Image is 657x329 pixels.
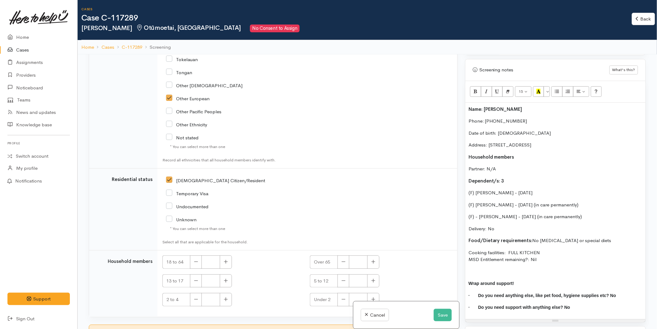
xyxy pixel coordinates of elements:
[108,258,152,265] label: Household members
[162,293,190,306] span: 2 to 4
[81,7,632,11] h6: Cases
[469,189,642,196] p: (F) [PERSON_NAME] - [DATE]
[166,178,265,183] label: [DEMOGRAPHIC_DATA] Citizen/Resident
[591,86,602,97] button: Help
[310,293,338,306] span: Under 2
[81,44,94,51] a: Home
[166,135,198,140] label: Not stated
[469,178,504,184] b: Dependent/s: 3
[469,142,642,149] p: Address: [STREET_ADDRESS]
[162,157,450,163] small: Record all ethnicities that all household members identify with.
[310,255,338,269] span: Over 65
[81,25,632,32] h2: [PERSON_NAME]
[469,293,616,298] span: · Do you need anything else, like pet food, hygiene supplies etc? No
[349,274,368,288] input: 5 to 12
[349,293,368,306] input: Under 2
[470,86,481,97] button: Bold (CTRL+B)
[609,65,638,74] button: What's this?
[170,226,225,232] small: * You can select more than one
[469,249,642,263] p: Cooking facilities: FULL KITCHEN MSD Entitlement remaining?: Nil
[469,106,522,112] b: Name: [PERSON_NAME]
[7,293,70,305] button: Support
[310,274,338,288] span: 5 to 12
[519,89,523,94] span: 15
[469,130,642,137] p: Date of birth: [DEMOGRAPHIC_DATA]
[162,239,354,245] small: Select all that are applicable for the household.
[122,44,142,51] a: C-117289
[250,25,300,32] span: No Consent to Assign
[434,309,452,322] button: Save
[136,24,241,32] span: Otūmoetai, [GEOGRAPHIC_DATA]
[166,217,197,222] label: Unknown
[469,165,642,173] p: Partner: N/A
[166,204,208,209] label: Undocumented
[469,225,642,232] p: Delivery: No
[112,176,152,183] label: Residential status
[78,40,657,55] nav: breadcrumb
[473,66,609,74] div: Screening notes
[202,274,220,288] input: 13 to 17
[7,139,70,147] h6: Profile
[551,86,563,97] button: Unordered list (CTRL+SHIFT+NUM7)
[492,86,503,97] button: Underline (CTRL+U)
[166,57,198,62] label: Tokelauan
[349,255,368,269] input: Over 65
[469,237,642,244] p: No [MEDICAL_DATA] or special diets
[469,118,642,125] p: Phone: [PHONE_NUMBER]
[481,86,492,97] button: Italic (CTRL+I)
[166,191,208,196] label: Temporary Visa
[102,44,114,51] a: Cases
[166,83,242,88] label: Other [DEMOGRAPHIC_DATA]
[166,96,210,101] label: Other European
[162,255,190,269] span: 18 to 64
[632,13,655,25] a: Back
[515,86,532,97] button: Font Size
[502,86,514,97] button: Remove Font Style (CTRL+\)
[170,144,225,150] small: * You can select more than one
[465,319,646,322] div: Resize
[166,70,192,75] label: Tongan
[469,237,532,243] b: Food/Dietary requirements:
[562,86,573,97] button: Ordered list (CTRL+SHIFT+NUM8)
[202,255,220,269] input: 18 to 64
[544,86,550,97] button: More Color
[469,201,642,209] p: (F) [PERSON_NAME] - [DATE] (in care permanently)
[162,274,190,288] span: 13 to 17
[166,122,207,127] label: Other Ethnicity
[166,109,221,114] label: Other Pacific Peoples
[469,281,514,286] span: Wrap around support!
[469,305,570,310] span: · Do you need support with anything else? No
[469,213,642,220] p: (F) - [PERSON_NAME] - [DATE] (in care permanently)
[469,154,514,160] b: Household members
[202,293,220,306] input: 2 to 4
[361,309,389,322] a: Cancel
[533,86,544,97] button: Recent Color
[81,14,632,23] h1: Case C-117289
[142,44,171,51] li: Screening
[573,86,589,97] button: Paragraph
